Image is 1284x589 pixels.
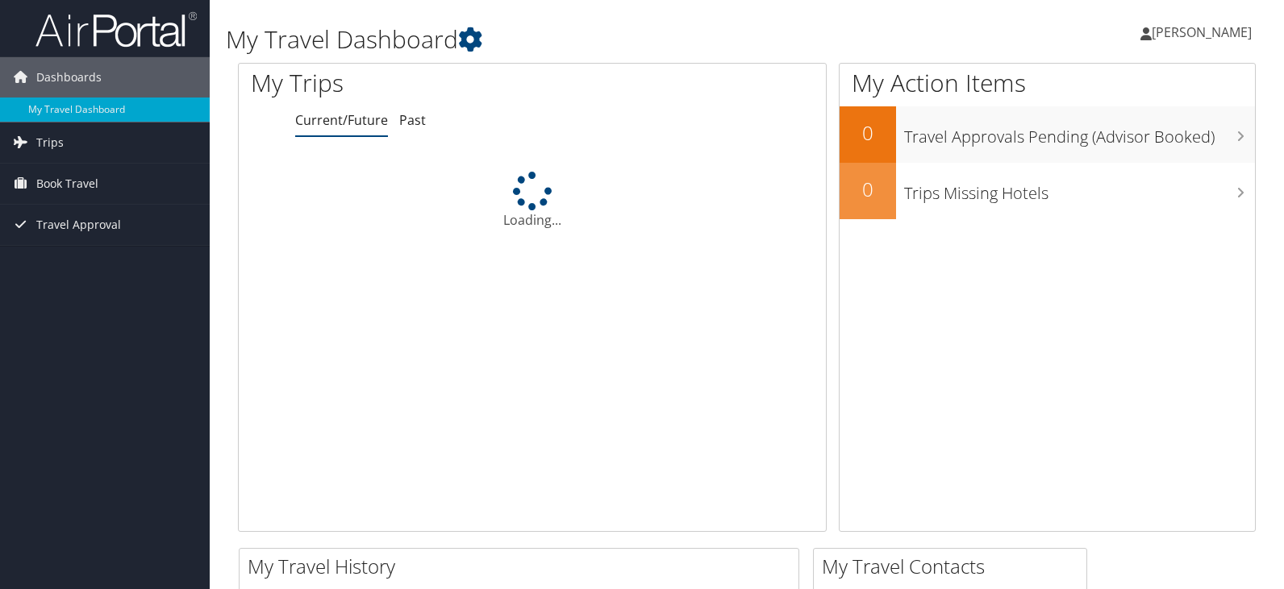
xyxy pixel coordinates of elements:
h3: Trips Missing Hotels [904,174,1255,205]
h1: My Trips [251,66,569,100]
h1: My Action Items [840,66,1255,100]
h2: 0 [840,176,896,203]
h2: My Travel Contacts [822,553,1086,580]
div: Loading... [239,172,826,230]
a: Past [399,111,426,129]
a: Current/Future [295,111,388,129]
span: Trips [36,122,64,163]
img: airportal-logo.png [35,10,197,48]
h3: Travel Approvals Pending (Advisor Booked) [904,118,1255,148]
span: [PERSON_NAME] [1152,23,1252,41]
span: Dashboards [36,57,102,97]
a: [PERSON_NAME] [1140,8,1268,56]
h1: My Travel Dashboard [226,23,920,56]
span: Book Travel [36,164,98,204]
span: Travel Approval [36,205,121,245]
h2: My Travel History [248,553,798,580]
a: 0Trips Missing Hotels [840,163,1255,219]
a: 0Travel Approvals Pending (Advisor Booked) [840,106,1255,163]
h2: 0 [840,119,896,147]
